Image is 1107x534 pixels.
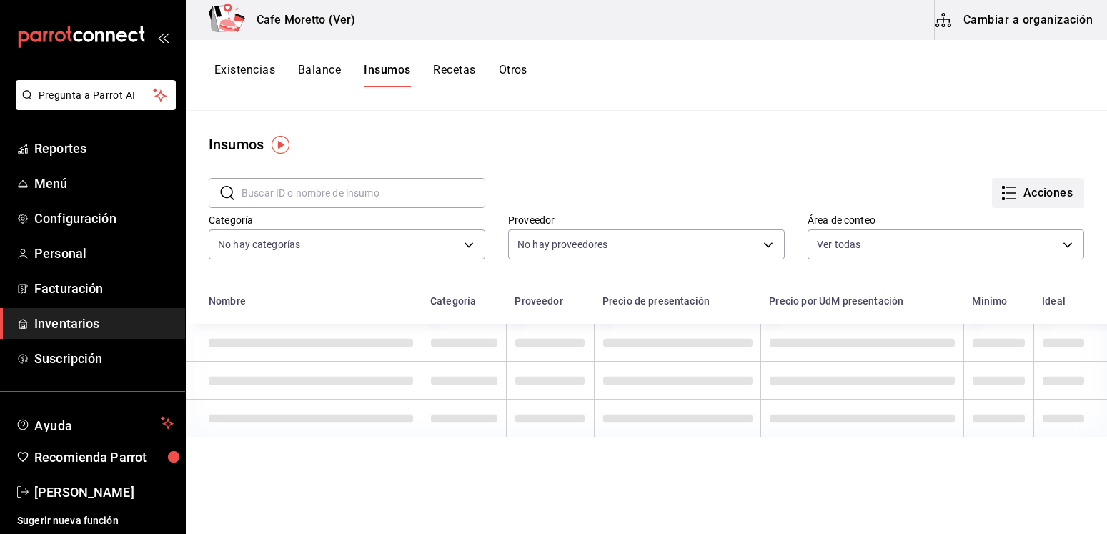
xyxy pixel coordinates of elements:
span: Recomienda Parrot [34,448,174,467]
span: Suscripción [34,349,174,368]
button: Insumos [364,63,410,87]
span: No hay categorías [218,237,300,252]
span: Facturación [34,279,174,298]
label: Área de conteo [808,215,1084,225]
button: open_drawer_menu [157,31,169,43]
div: Categoría [430,295,476,307]
span: No hay proveedores [517,237,607,252]
button: Balance [298,63,341,87]
span: Ayuda [34,415,155,432]
span: Inventarios [34,314,174,333]
div: navigation tabs [214,63,527,87]
span: Menú [34,174,174,193]
div: Insumos [209,134,264,155]
h3: Cafe Moretto (Ver) [245,11,355,29]
span: Ver todas [817,237,860,252]
span: Sugerir nueva función [17,513,174,528]
span: Pregunta a Parrot AI [39,88,154,103]
span: Reportes [34,139,174,158]
button: Acciones [992,178,1084,208]
label: Proveedor [508,215,785,225]
div: Mínimo [972,295,1007,307]
button: Pregunta a Parrot AI [16,80,176,110]
div: Precio de presentación [602,295,710,307]
div: Proveedor [515,295,562,307]
label: Categoría [209,215,485,225]
a: Pregunta a Parrot AI [10,98,176,113]
input: Buscar ID o nombre de insumo [242,179,485,207]
button: Existencias [214,63,275,87]
div: Ideal [1042,295,1066,307]
div: Precio por UdM presentación [769,295,903,307]
div: Nombre [209,295,246,307]
button: Otros [499,63,527,87]
span: Personal [34,244,174,263]
img: Tooltip marker [272,136,289,154]
button: Recetas [433,63,475,87]
span: Configuración [34,209,174,228]
span: [PERSON_NAME] [34,483,174,502]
